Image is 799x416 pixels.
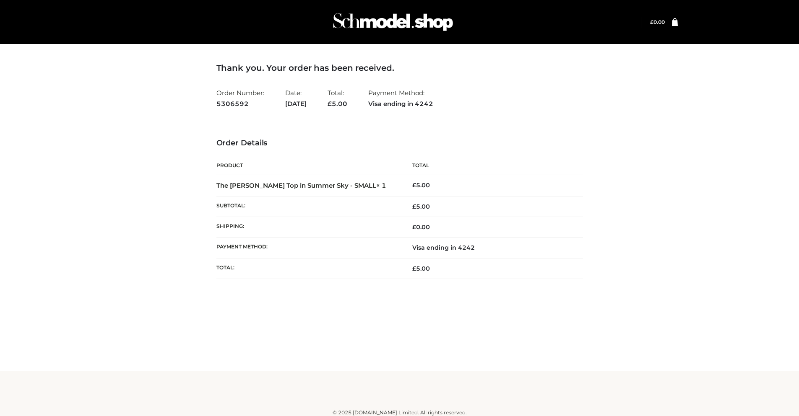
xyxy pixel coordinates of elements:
[216,63,583,73] h3: Thank you. Your order has been received.
[328,85,347,111] li: Total:
[412,203,416,210] span: £
[216,85,264,111] li: Order Number:
[216,196,400,217] th: Subtotal:
[216,217,400,238] th: Shipping:
[216,238,400,258] th: Payment method:
[412,223,430,231] bdi: 0.00
[328,100,347,108] span: 5.00
[216,139,583,148] h3: Order Details
[400,156,583,175] th: Total
[368,85,433,111] li: Payment Method:
[650,19,665,25] bdi: 0.00
[285,85,307,111] li: Date:
[376,181,386,189] strong: × 1
[412,181,416,189] span: £
[328,100,332,108] span: £
[400,238,583,258] td: Visa ending in 4242
[412,181,430,189] bdi: 5.00
[650,19,653,25] span: £
[216,156,400,175] th: Product
[412,265,430,272] span: 5.00
[330,5,456,39] img: Schmodel Admin 964
[216,181,386,189] strong: The [PERSON_NAME] Top in Summer Sky - SMALL
[412,223,416,231] span: £
[412,265,416,272] span: £
[216,258,400,279] th: Total:
[216,98,264,109] strong: 5306592
[412,203,430,210] span: 5.00
[285,98,307,109] strong: [DATE]
[650,19,665,25] a: £0.00
[368,98,433,109] strong: Visa ending in 4242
